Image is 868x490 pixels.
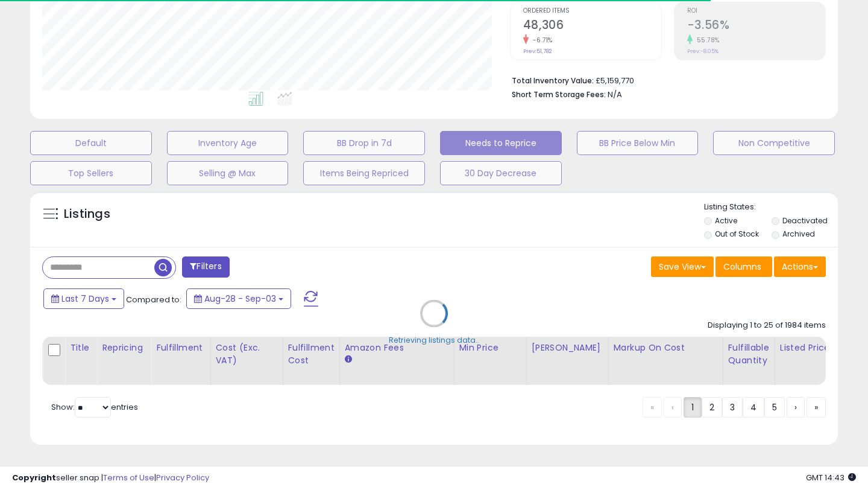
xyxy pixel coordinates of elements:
[167,161,289,185] button: Selling @ Max
[512,75,594,86] b: Total Inventory Value:
[512,89,606,100] b: Short Term Storage Fees:
[303,131,425,155] button: BB Drop in 7d
[30,131,152,155] button: Default
[523,8,661,14] span: Ordered Items
[103,472,154,483] a: Terms of Use
[30,161,152,185] button: Top Sellers
[303,161,425,185] button: Items Being Repriced
[693,36,720,45] small: 55.78%
[523,18,661,34] h2: 48,306
[687,18,825,34] h2: -3.56%
[529,36,553,45] small: -6.71%
[608,89,622,100] span: N/A
[12,472,56,483] strong: Copyright
[687,48,719,55] small: Prev: -8.05%
[512,72,817,87] li: £5,159,770
[806,472,856,483] span: 2025-09-11 14:43 GMT
[167,131,289,155] button: Inventory Age
[577,131,699,155] button: BB Price Below Min
[523,48,552,55] small: Prev: 51,782
[389,334,479,345] div: Retrieving listings data..
[713,131,835,155] button: Non Competitive
[687,8,825,14] span: ROI
[440,131,562,155] button: Needs to Reprice
[12,472,209,484] div: seller snap | |
[156,472,209,483] a: Privacy Policy
[440,161,562,185] button: 30 Day Decrease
